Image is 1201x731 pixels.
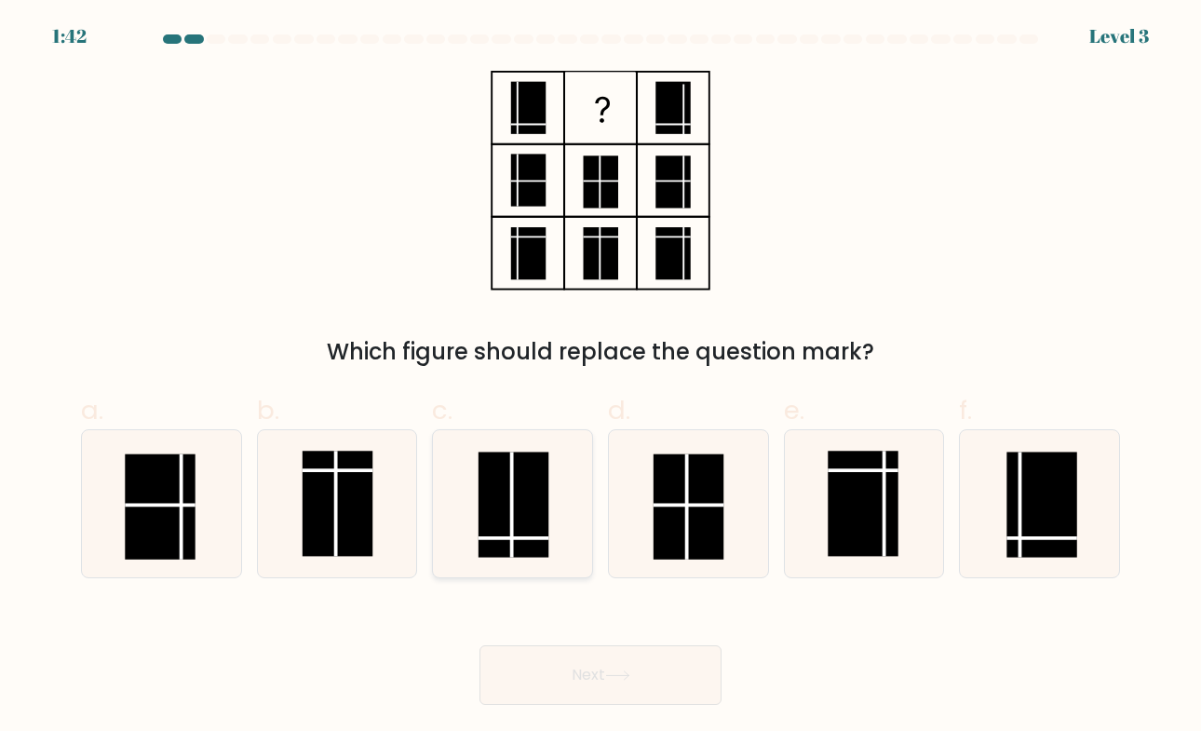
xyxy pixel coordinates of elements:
[257,392,279,428] span: b.
[92,335,1109,369] div: Which figure should replace the question mark?
[479,645,722,705] button: Next
[432,392,452,428] span: c.
[81,392,103,428] span: a.
[1089,22,1149,50] div: Level 3
[52,22,87,50] div: 1:42
[959,392,972,428] span: f.
[784,392,804,428] span: e.
[608,392,630,428] span: d.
